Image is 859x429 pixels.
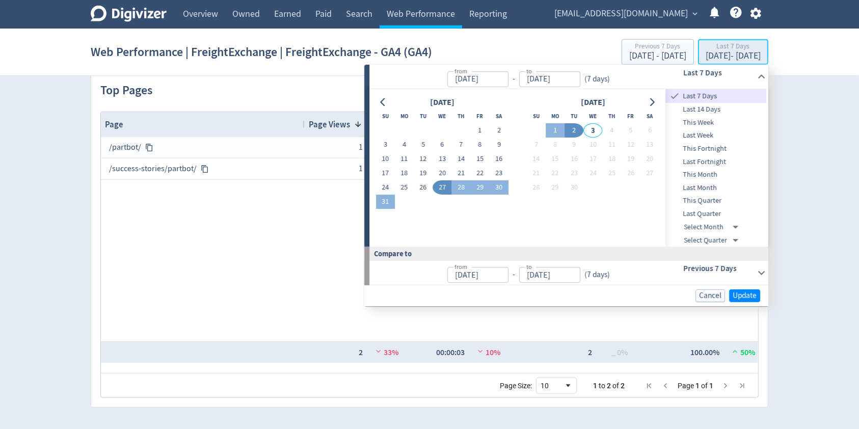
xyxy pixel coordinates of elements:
[395,152,414,167] button: 11
[721,382,730,390] div: Next Page
[666,142,767,155] div: This Fortnight
[376,138,395,152] button: 3
[730,347,755,358] span: 50%
[645,95,659,110] button: Go to next month
[690,342,719,362] div: 100.00%
[395,167,414,181] button: 18
[337,138,363,157] div: 1
[684,221,743,234] div: Select Month
[433,110,451,124] th: Wednesday
[699,292,721,300] span: Cancel
[593,382,597,390] span: 1
[709,382,713,390] span: 1
[698,39,768,65] button: Last 7 Days[DATE]- [DATE]
[490,124,508,138] button: 2
[475,347,500,358] span: 10%
[629,43,686,51] div: Previous 7 Days
[433,167,451,181] button: 20
[583,124,602,138] button: 3
[551,6,700,22] button: [EMAIL_ADDRESS][DOMAIN_NAME]
[433,181,451,195] button: 27
[471,181,490,195] button: 29
[645,382,653,390] div: First Page
[666,182,767,194] span: Last Month
[337,159,363,179] div: 1
[109,159,297,179] div: /success-stories/partbot/
[427,96,458,110] div: [DATE]
[500,382,532,390] div: Page Size:
[526,67,532,75] label: to
[546,124,565,138] button: 1
[433,138,451,152] button: 6
[622,152,640,167] button: 19
[490,110,508,124] th: Saturday
[603,152,622,167] button: 18
[414,110,433,124] th: Tuesday
[546,138,565,152] button: 8
[612,382,619,390] span: of
[395,110,414,124] th: Monday
[414,181,433,195] button: 26
[376,181,395,195] button: 24
[541,382,564,390] div: 10
[526,263,532,272] label: to
[640,152,659,167] button: 20
[603,124,622,138] button: 4
[471,124,490,138] button: 1
[583,167,602,181] button: 24
[607,382,611,390] span: 2
[414,138,433,152] button: 5
[546,152,565,167] button: 15
[91,36,432,68] h1: Web Performance | FreightExchange | FreightExchange - GA4 (GA4)
[369,65,768,89] div: from-to(7 days)Last 7 Days
[364,247,768,261] div: Compare to
[603,138,622,152] button: 11
[599,382,605,390] span: to
[666,207,767,221] div: Last Quarter
[683,67,753,79] h6: Last 7 Days
[471,167,490,181] button: 22
[567,342,592,362] div: 2
[414,167,433,181] button: 19
[683,263,753,275] h6: Previous 7 Days
[369,261,768,285] div: from-to(7 days)Previous 7 Days
[376,195,395,209] button: 31
[565,181,583,195] button: 30
[565,124,583,138] button: 2
[583,152,602,167] button: 17
[508,270,519,281] div: -
[622,39,694,65] button: Previous 7 Days[DATE] - [DATE]
[729,289,760,302] button: Update
[666,89,767,247] nav: presets
[578,96,608,110] div: [DATE]
[640,138,659,152] button: 13
[681,91,767,102] span: Last 7 Days
[554,6,688,22] span: [EMAIL_ADDRESS][DOMAIN_NAME]
[661,382,669,390] div: Previous Page
[611,347,628,358] span: _ 0%
[738,382,746,390] div: Last Page
[622,110,640,124] th: Friday
[666,129,767,143] div: Last Week
[640,167,659,181] button: 27
[666,181,767,195] div: Last Month
[730,347,740,355] img: positive-performance.svg
[666,168,767,181] div: This Month
[546,167,565,181] button: 22
[583,138,602,152] button: 10
[471,110,490,124] th: Friday
[376,95,391,110] button: Go to previous month
[414,152,433,167] button: 12
[436,342,465,362] div: 00:00:03
[666,143,767,154] span: This Fortnight
[565,110,583,124] th: Tuesday
[640,124,659,138] button: 6
[454,263,467,272] label: from
[629,51,686,61] div: [DATE] - [DATE]
[490,152,508,167] button: 16
[451,110,470,124] th: Thursday
[490,167,508,181] button: 23
[395,138,414,152] button: 4
[471,152,490,167] button: 15
[369,89,768,247] div: from-to(7 days)Last 7 Days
